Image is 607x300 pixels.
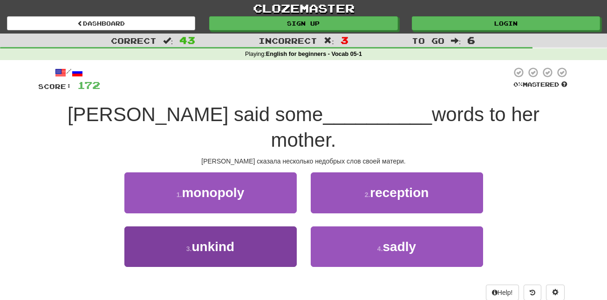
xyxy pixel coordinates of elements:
[323,103,432,125] span: __________
[287,20,320,27] ya-tr-span: Sign up
[518,81,523,88] ya-tr-span: %
[523,81,559,88] ya-tr-span: Mastered
[467,34,475,46] span: 6
[264,51,266,57] ya-tr-span: :
[124,226,297,267] button: 3.unkind
[459,36,461,45] ya-tr-span: :
[341,34,348,46] span: 3
[77,79,100,91] span: 172
[245,51,264,57] ya-tr-span: Playing
[271,103,539,151] span: words to her mother.
[182,185,244,200] span: monopoly
[68,103,323,125] span: [PERSON_NAME] said some
[259,36,317,45] ya-tr-span: Incorrect
[7,16,195,30] a: Dashboard
[209,16,397,30] a: Sign up
[383,239,416,254] span: sadly
[124,172,297,213] button: 1.monopoly
[311,172,483,213] button: 2.reception
[311,226,483,267] button: 4.sadly
[38,82,72,90] ya-tr-span: Score:
[111,36,157,45] ya-tr-span: Correct
[266,51,362,57] ya-tr-span: English for beginners - Vocab 05-1
[412,16,600,30] a: Login
[332,36,334,45] ya-tr-span: :
[38,67,100,78] div: /
[179,34,195,46] span: 43
[38,157,569,166] div: [PERSON_NAME] сказала несколько недобрых слов своей матери.
[494,20,518,27] ya-tr-span: Login
[177,191,182,198] small: 1 .
[370,185,429,200] span: reception
[412,36,444,45] ya-tr-span: To go
[171,36,173,45] ya-tr-span: :
[83,20,125,27] ya-tr-span: Dashboard
[513,81,518,88] ya-tr-span: 0
[365,191,370,198] small: 2 .
[253,1,355,15] ya-tr-span: clozemaster
[377,245,383,252] small: 4 .
[498,289,513,296] ya-tr-span: Help!
[191,239,234,254] span: unkind
[186,245,192,252] small: 3 .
